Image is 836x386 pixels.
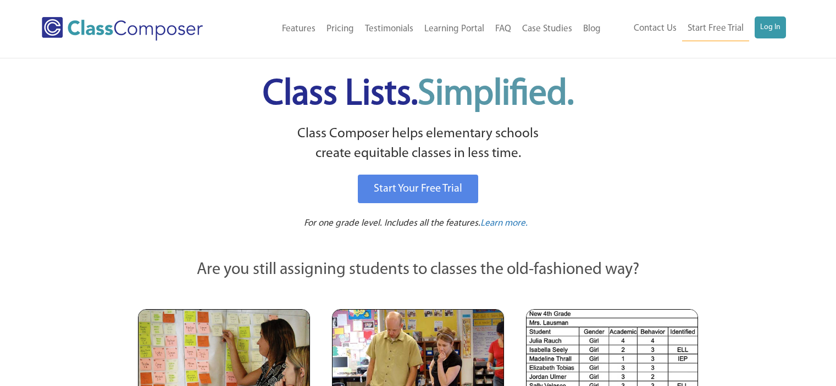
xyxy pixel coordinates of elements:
p: Are you still assigning students to classes the old-fashioned way? [138,258,699,282]
a: FAQ [490,17,517,41]
a: Learning Portal [419,17,490,41]
a: Testimonials [359,17,419,41]
span: Start Your Free Trial [374,183,462,194]
a: Case Studies [517,17,578,41]
span: Simplified. [418,77,574,113]
nav: Header Menu [606,16,786,41]
a: Learn more. [480,217,528,231]
a: Contact Us [628,16,682,41]
img: Class Composer [42,17,203,41]
a: Pricing [321,17,359,41]
a: Features [276,17,321,41]
span: For one grade level. Includes all the features. [304,219,480,228]
span: Class Lists. [263,77,574,113]
span: Learn more. [480,219,528,228]
p: Class Composer helps elementary schools create equitable classes in less time. [136,124,700,164]
nav: Header Menu [238,17,606,41]
a: Blog [578,17,606,41]
a: Log In [755,16,786,38]
a: Start Free Trial [682,16,749,41]
a: Start Your Free Trial [358,175,478,203]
